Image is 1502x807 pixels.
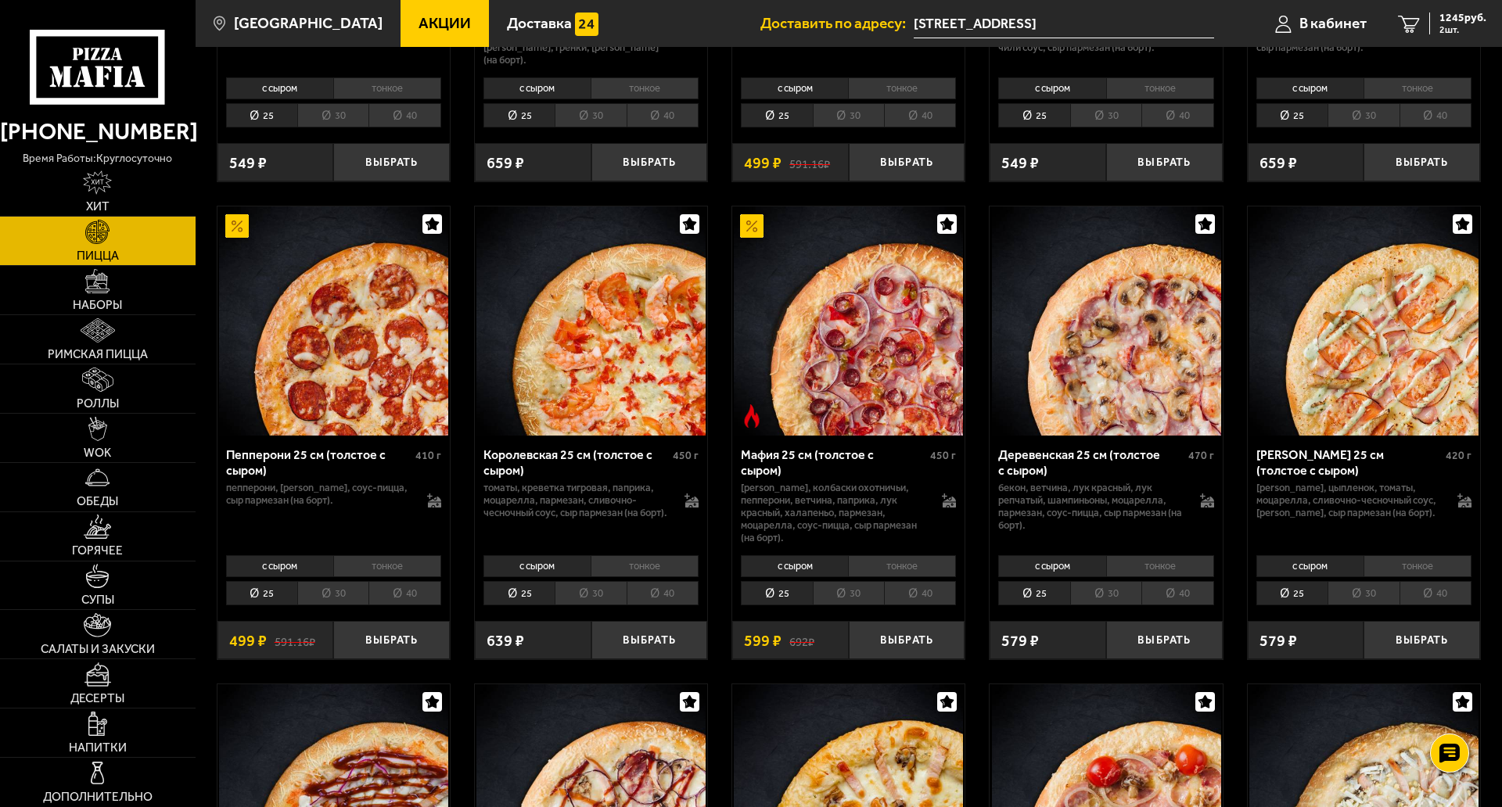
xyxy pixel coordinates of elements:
button: Выбрать [591,621,708,659]
span: 599 ₽ [744,633,782,648]
li: с сыром [741,77,848,99]
span: 579 ₽ [1259,633,1297,648]
span: 1245 руб. [1439,13,1486,23]
li: тонкое [848,555,956,577]
li: 25 [1256,581,1328,605]
img: Акционный [225,214,249,238]
span: 639 ₽ [487,633,524,648]
button: Выбрать [849,143,965,181]
li: 40 [1400,103,1471,127]
li: 30 [555,581,626,605]
li: с сыром [998,77,1105,99]
div: Мафия 25 см (толстое с сыром) [741,447,926,477]
li: 30 [1070,103,1141,127]
li: 30 [1328,103,1399,127]
li: 40 [368,103,440,127]
span: 499 ₽ [744,155,782,170]
li: 25 [998,103,1069,127]
li: 25 [741,103,812,127]
span: Акции [419,16,471,30]
li: тонкое [591,77,699,99]
div: Деревенская 25 см (толстое с сыром) [998,447,1184,477]
span: [GEOGRAPHIC_DATA] [234,16,383,30]
p: томаты, креветка тигровая, паприка, моцарелла, пармезан, сливочно-чесночный соус, сыр пармезан (н... [483,482,669,519]
button: Выбрать [1364,143,1480,181]
li: 30 [297,581,368,605]
a: Королевская 25 см (толстое с сыром) [475,206,707,436]
a: АкционныйПепперони 25 см (толстое с сыром) [217,206,450,436]
li: 40 [1400,581,1471,605]
img: Чикен Ранч 25 см (толстое с сыром) [1249,206,1479,436]
span: 549 ₽ [229,155,267,170]
span: WOK [84,447,111,459]
img: Пепперони 25 см (толстое с сыром) [219,206,448,436]
li: 25 [1256,103,1328,127]
s: 591.16 ₽ [275,633,315,648]
img: Деревенская 25 см (толстое с сыром) [992,206,1221,436]
div: [PERSON_NAME] 25 см (толстое с сыром) [1256,447,1442,477]
button: Выбрать [849,621,965,659]
span: 410 г [415,449,441,462]
span: 499 ₽ [229,633,267,648]
li: 40 [884,103,956,127]
span: Обеды [77,496,118,508]
span: Десерты [70,693,124,705]
li: с сыром [1256,555,1364,577]
li: 25 [998,581,1069,605]
li: 30 [297,103,368,127]
li: тонкое [333,555,441,577]
span: Наборы [73,299,122,311]
span: Дополнительно [43,791,153,803]
li: 40 [1141,103,1213,127]
button: Выбрать [591,143,708,181]
li: с сыром [741,555,848,577]
li: с сыром [483,555,591,577]
li: тонкое [1106,555,1214,577]
span: 420 г [1446,449,1471,462]
li: 25 [483,581,555,605]
li: 25 [741,581,812,605]
a: Чикен Ранч 25 см (толстое с сыром) [1248,206,1480,436]
p: [PERSON_NAME], колбаски охотничьи, пепперони, ветчина, паприка, лук красный, халапеньо, пармезан,... [741,482,926,544]
span: 659 ₽ [1259,155,1297,170]
img: Острое блюдо [740,404,764,428]
a: Деревенская 25 см (толстое с сыром) [990,206,1222,436]
span: Напитки [69,742,127,754]
li: тонкое [1106,77,1214,99]
span: 2 шт. [1439,25,1486,34]
input: Ваш адрес доставки [914,9,1214,38]
span: 579 ₽ [1001,633,1039,648]
p: [PERSON_NAME], цыпленок, томаты, моцарелла, сливочно-чесночный соус, [PERSON_NAME], сыр пармезан ... [1256,482,1442,519]
span: Римская пицца [48,349,148,360]
span: Пицца [77,250,119,262]
li: 30 [555,103,626,127]
li: с сыром [483,77,591,99]
li: 25 [226,103,297,127]
img: Королевская 25 см (толстое с сыром) [476,206,706,436]
li: 40 [627,103,699,127]
span: 549 ₽ [1001,155,1039,170]
span: 659 ₽ [487,155,524,170]
li: с сыром [998,555,1105,577]
li: 30 [1070,581,1141,605]
span: 470 г [1188,449,1214,462]
span: 450 г [930,449,956,462]
div: Королевская 25 см (толстое с сыром) [483,447,669,477]
li: 40 [1141,581,1213,605]
li: 40 [368,581,440,605]
img: Акционный [740,214,764,238]
span: Хит [86,201,110,213]
img: 15daf4d41897b9f0e9f617042186c801.svg [575,13,598,36]
s: 692 ₽ [789,633,814,648]
span: Санкт-Петербург, Пискарёвский проспект, 145к4, подъезд 1 [914,9,1214,38]
button: Выбрать [1364,621,1480,659]
p: пепперони, [PERSON_NAME], соус-пицца, сыр пармезан (на борт). [226,482,411,507]
li: 30 [813,581,884,605]
li: тонкое [333,77,441,99]
button: Выбрать [1106,143,1223,181]
li: 25 [483,103,555,127]
li: тонкое [1364,555,1471,577]
span: Салаты и закуски [41,644,155,655]
span: Роллы [77,398,119,410]
a: АкционныйОстрое блюдоМафия 25 см (толстое с сыром) [732,206,965,436]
